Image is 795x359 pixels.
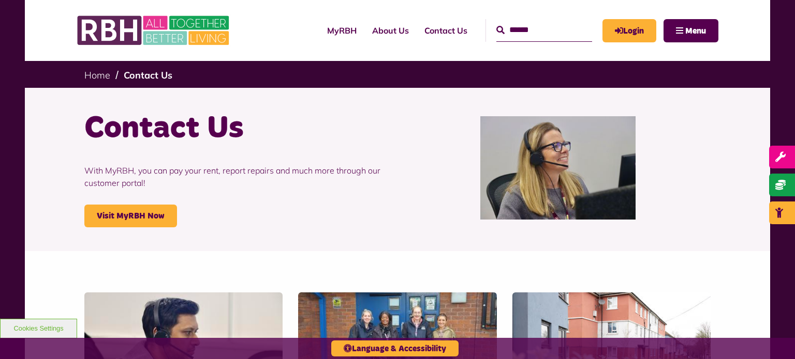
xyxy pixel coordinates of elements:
[124,69,172,81] a: Contact Us
[664,19,718,42] button: Navigation
[685,27,706,35] span: Menu
[364,17,417,44] a: About Us
[84,149,390,205] p: With MyRBH, you can pay your rent, report repairs and much more through our customer portal!
[331,340,459,356] button: Language & Accessibility
[84,205,177,227] a: Visit MyRBH Now
[417,17,475,44] a: Contact Us
[602,19,656,42] a: MyRBH
[84,108,390,149] h1: Contact Us
[77,10,232,51] img: RBH
[84,69,110,81] a: Home
[319,17,364,44] a: MyRBH
[480,116,636,220] img: Contact Centre February 2024 (1)
[748,313,795,359] iframe: Netcall Web Assistant for live chat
